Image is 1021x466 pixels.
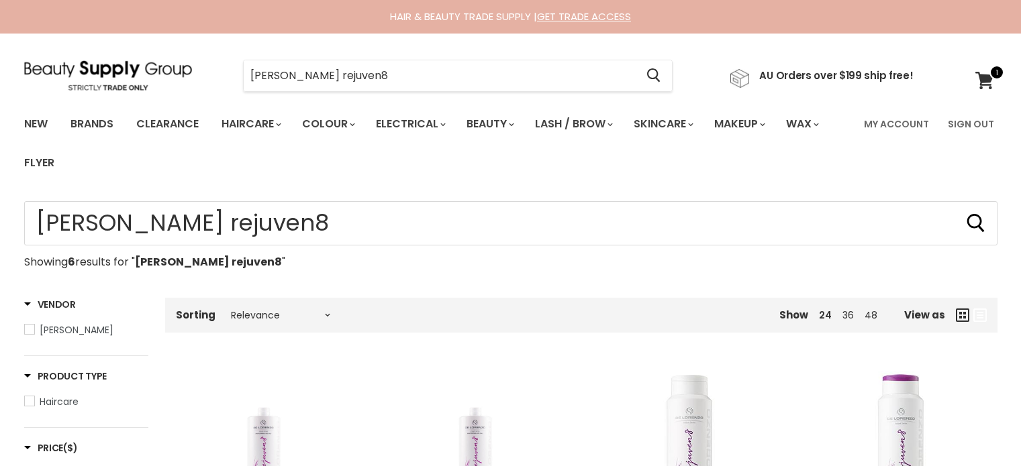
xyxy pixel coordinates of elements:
ul: Main menu [14,105,856,182]
span: Price [24,441,78,455]
span: View as [904,309,945,321]
form: Product [243,60,673,92]
a: 48 [865,308,877,322]
a: Lash / Brow [525,110,621,138]
p: Showing results for " " [24,256,998,268]
a: Brands [60,110,124,138]
a: Skincare [624,110,701,138]
a: Haircare [211,110,289,138]
h3: Vendor [24,298,76,311]
h3: Product Type [24,369,107,383]
a: 36 [842,308,854,322]
span: ($) [63,441,77,455]
a: Beauty [456,110,522,138]
a: Electrical [366,110,454,138]
input: Search [244,60,636,91]
a: GET TRADE ACCESS [537,9,631,23]
input: Search [24,201,998,245]
span: Haircare [40,395,79,408]
a: Flyer [14,149,64,177]
nav: Main [7,105,1014,182]
a: Sign Out [940,110,1002,138]
a: Wax [776,110,827,138]
iframe: Gorgias live chat messenger [954,403,1008,453]
h3: Price($) [24,441,78,455]
label: Sorting [176,309,215,321]
a: My Account [856,110,937,138]
a: New [14,110,58,138]
button: Search [636,60,672,91]
strong: [PERSON_NAME] rejuven8 [135,254,282,270]
a: Makeup [704,110,773,138]
div: HAIR & BEAUTY TRADE SUPPLY | [7,10,1014,23]
strong: 6 [68,254,75,270]
span: Show [779,308,808,322]
a: De Lorenzo [24,323,148,337]
span: [PERSON_NAME] [40,323,113,337]
form: Product [24,201,998,245]
a: Clearance [126,110,209,138]
a: Haircare [24,394,148,409]
button: Search [965,213,987,234]
a: 24 [819,308,832,322]
a: Colour [292,110,363,138]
